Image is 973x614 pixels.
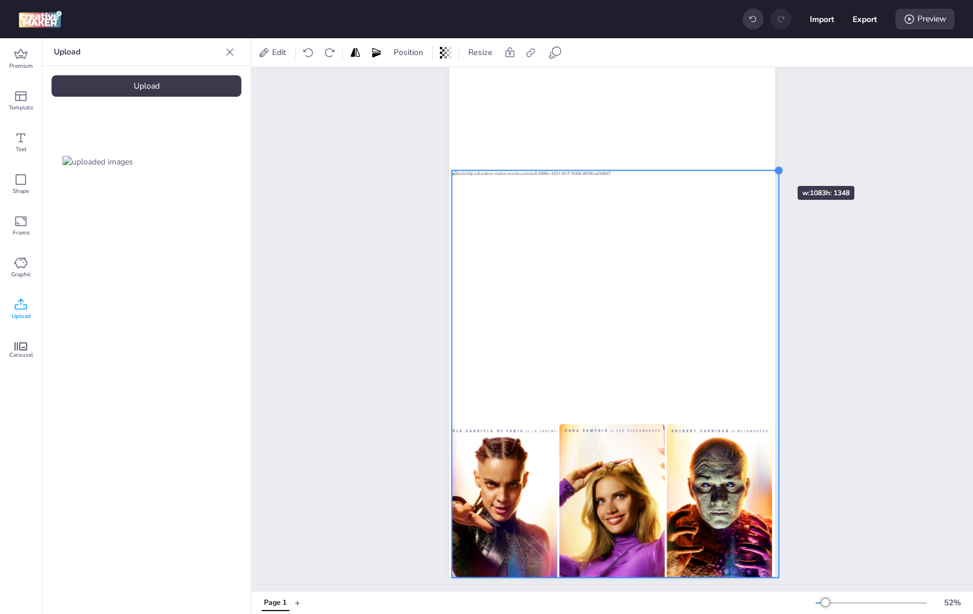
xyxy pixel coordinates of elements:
[13,187,29,196] span: Shape
[466,46,495,59] span: Resize
[19,10,62,28] img: logo Creative Maker
[264,598,287,608] div: Page 1
[11,270,31,279] span: Graphic
[9,350,33,360] span: Carousel
[54,38,221,66] p: Upload
[9,61,33,71] span: Premium
[810,7,834,31] button: Import
[16,145,27,154] span: Text
[12,312,31,321] span: Upload
[256,593,295,613] div: Tabs
[391,46,425,59] span: Position
[798,186,854,200] div: w: 1083 h: 1348
[52,75,241,97] div: Upload
[63,156,133,168] img: uploaded images
[938,597,966,609] div: 52 %
[9,103,33,112] span: Template
[13,228,30,237] span: Frame
[270,46,288,59] span: Edit
[295,593,300,613] button: +
[853,7,877,31] button: Export
[895,9,954,30] div: Preview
